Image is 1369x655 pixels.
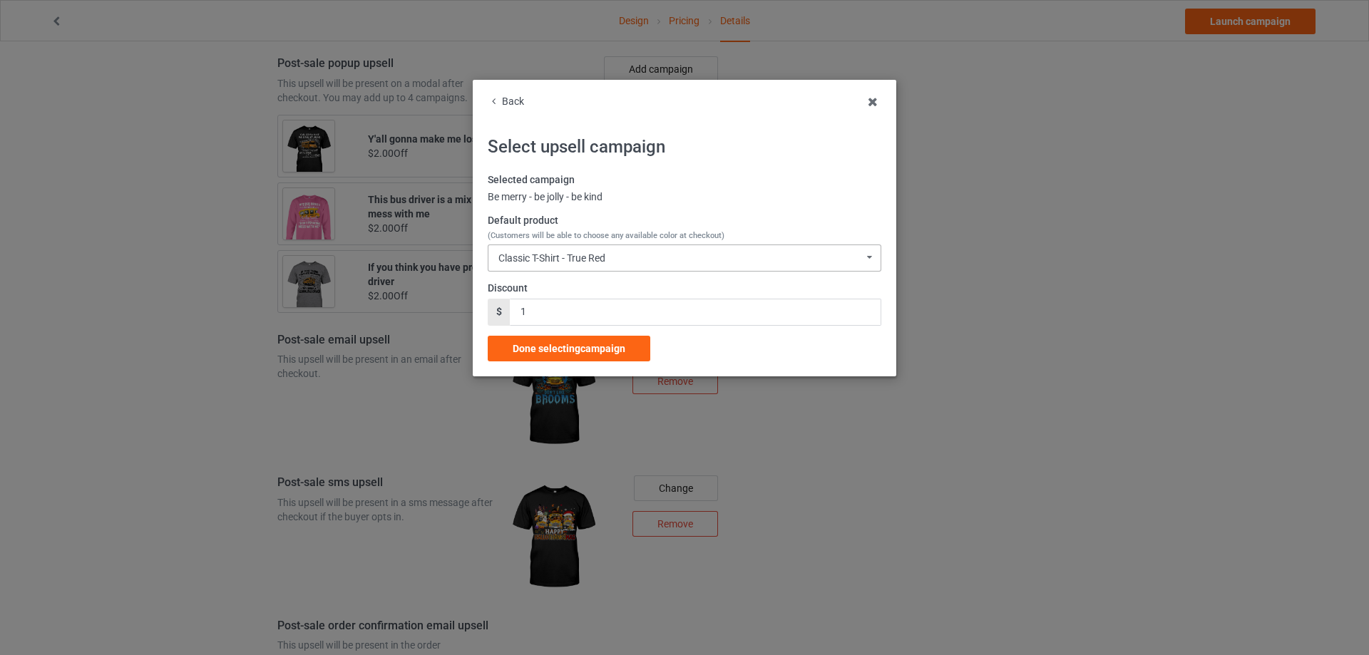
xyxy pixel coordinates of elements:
[488,173,881,187] label: Selected campaign
[488,231,724,240] span: (Customers will be able to choose any available color at checkout)
[488,299,510,326] div: $
[488,136,881,158] h2: Select upsell campaign
[498,253,605,263] div: Classic T-Shirt - True Red
[513,343,625,354] span: Done selecting campaign
[488,214,881,242] label: Default product
[488,190,881,205] div: Be merry - be jolly - be kind
[488,282,881,296] label: Discount
[488,95,881,109] div: Back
